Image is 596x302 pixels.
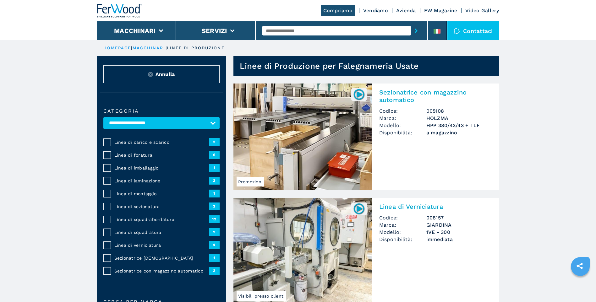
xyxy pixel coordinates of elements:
span: Modello: [379,122,426,129]
span: Marca: [379,115,426,122]
label: Categoria [103,109,220,114]
span: 1 [209,164,220,171]
img: Ferwood [97,4,142,18]
span: Disponibilità: [379,236,426,243]
a: Azienda [396,8,416,13]
h3: GIARDINA [426,221,492,229]
h3: 005108 [426,107,492,115]
button: submit-button [411,24,421,38]
a: Sezionatrice con magazzino automatico HOLZMA HPP 380/43/43 + TLFPromozioni005108Sezionatrice con ... [233,84,499,190]
h1: Linee di Produzione per Falegnameria Usate [240,61,419,71]
img: Sezionatrice con magazzino automatico HOLZMA HPP 380/43/43 + TLF [233,84,372,190]
span: Promozioni [237,177,265,186]
span: Linea di montaggio [114,191,209,197]
span: Linea di squadrabordatura [114,216,209,223]
a: HOMEPAGE [103,46,131,50]
h2: Sezionatrice con magazzino automatico [379,89,492,104]
span: 1 [209,254,220,262]
span: Visibili presso clienti [237,291,287,301]
span: 2 [209,228,220,236]
span: | [166,46,167,50]
span: Sezionatrice con magazzino automatico [114,268,209,274]
h2: Linea di Verniciatura [379,203,492,210]
a: FW Magazine [424,8,457,13]
p: linee di produzione [167,45,225,51]
span: Annulla [156,71,175,78]
span: 12 [209,215,220,223]
span: Modello: [379,229,426,236]
span: Linea di squadratura [114,229,209,235]
span: | [131,46,132,50]
div: Contattaci [447,21,499,40]
h3: HPP 380/43/43 + TLF [426,122,492,129]
img: Contattaci [454,28,460,34]
span: Linea di verniciatura [114,242,209,248]
span: Disponibilità: [379,129,426,136]
span: 1 [209,190,220,197]
span: Linea di laminazione [114,178,209,184]
img: 005108 [353,88,365,100]
a: Compriamo [321,5,355,16]
span: a magazzino [426,129,492,136]
span: Linea di carico e scarico [114,139,209,145]
span: Linea di foratura [114,152,209,158]
span: Linea di sezionatura [114,203,209,210]
h3: HOLZMA [426,115,492,122]
img: Reset [148,72,153,77]
span: Codice: [379,107,426,115]
span: immediata [426,236,492,243]
img: 008157 [353,202,365,215]
a: sharethis [572,258,588,274]
span: 4 [209,241,220,249]
button: Servizi [202,27,227,35]
span: 6 [209,151,220,159]
a: Video Gallery [465,8,499,13]
h3: 008157 [426,214,492,221]
span: 2 [209,138,220,146]
span: 2 [209,267,220,274]
span: Linea di imballaggio [114,165,209,171]
span: 2 [209,177,220,184]
span: Sezionatrice [DEMOGRAPHIC_DATA] [114,255,209,261]
span: Marca: [379,221,426,229]
span: Codice: [379,214,426,221]
span: 2 [209,202,220,210]
button: Macchinari [114,27,156,35]
h3: 1VE - 300 [426,229,492,236]
a: Vendiamo [363,8,388,13]
a: macchinari [133,46,166,50]
button: ResetAnnulla [103,65,220,83]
